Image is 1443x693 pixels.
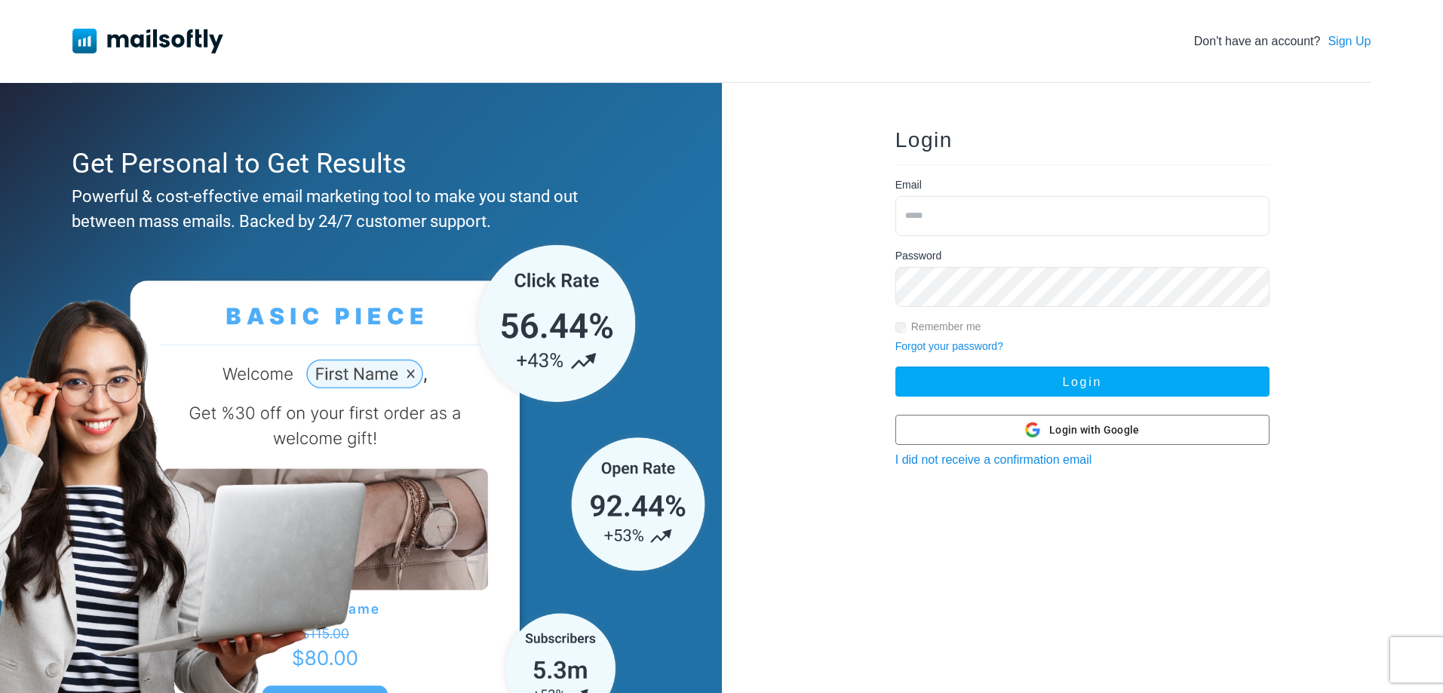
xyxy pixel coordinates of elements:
img: Mailsoftly [72,29,223,53]
label: Password [895,248,941,264]
a: Forgot your password? [895,340,1003,352]
a: Sign Up [1328,32,1371,51]
span: Login [895,128,953,152]
span: Login with Google [1049,422,1139,438]
div: Don't have an account? [1194,32,1371,51]
div: Get Personal to Get Results [72,143,643,184]
a: I did not receive a confirmation email [895,453,1092,466]
button: Login with Google [895,415,1270,445]
label: Email [895,177,922,193]
button: Login [895,366,1270,397]
div: Powerful & cost-effective email marketing tool to make you stand out between mass emails. Backed ... [72,184,643,234]
label: Remember me [911,319,981,335]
